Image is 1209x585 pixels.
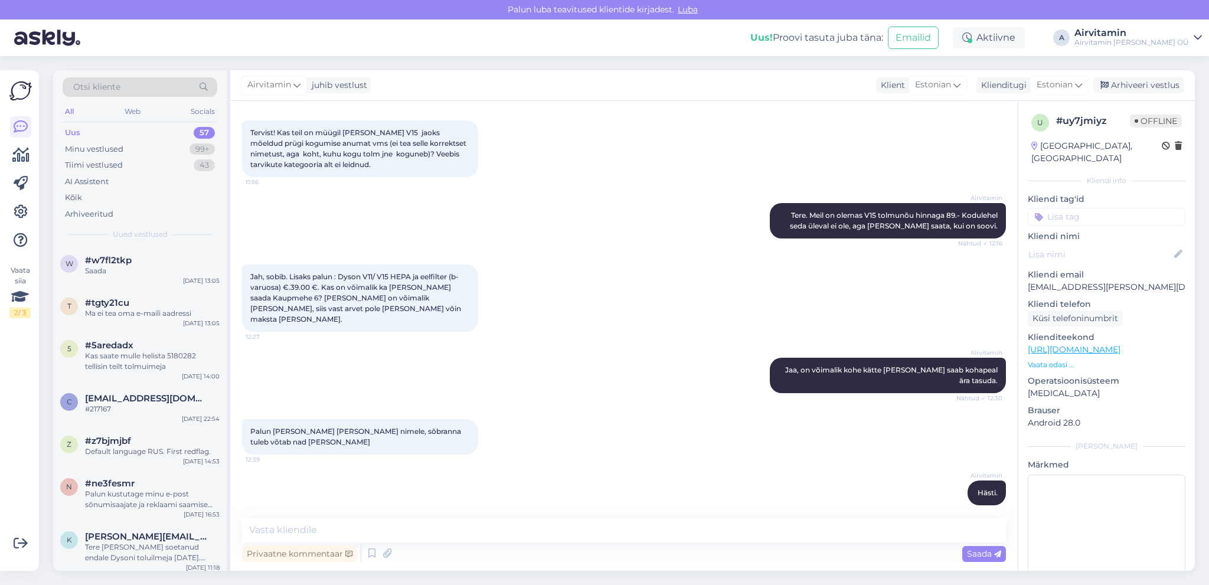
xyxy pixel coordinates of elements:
span: Airvitamin [247,79,291,91]
div: Küsi telefoninumbrit [1028,311,1123,326]
div: [DATE] 13:05 [183,319,220,328]
span: Tervist! Kas teil on müügil [PERSON_NAME] V15 jaoks mõeldud prügi kogumise anumat vms (ei tea sel... [250,128,468,169]
p: Kliendi tag'id [1028,193,1185,205]
a: [URL][DOMAIN_NAME] [1028,344,1120,355]
div: Kliendi info [1028,175,1185,186]
p: Kliendi nimi [1028,230,1185,243]
div: [DATE] 14:00 [182,372,220,381]
div: Arhiveeri vestlus [1093,77,1184,93]
p: Kliendi email [1028,269,1185,281]
div: 43 [194,159,215,171]
div: Minu vestlused [65,143,123,155]
span: Offline [1130,115,1182,128]
p: Kliendi telefon [1028,298,1185,311]
div: Airvitamin [PERSON_NAME] OÜ [1074,38,1189,47]
div: #217167 [85,404,220,414]
span: #w7fl2tkp [85,255,132,266]
p: Android 28.0 [1028,417,1185,429]
div: Vaata siia [9,265,31,318]
span: Jaa, on võimalik kohe kätte [PERSON_NAME] saab kohapeal ära tasuda. [785,365,999,385]
div: Tere [PERSON_NAME] soetanud endale Dysoni toluilmeja [DATE]. Viimasel ajal on hakanud masin tõrku... [85,542,220,563]
input: Lisa tag [1028,208,1185,225]
div: Uus [65,127,80,139]
span: w [66,259,73,268]
div: [DATE] 13:05 [183,276,220,285]
div: 57 [194,127,215,139]
span: k [67,535,72,544]
span: 12:40 [958,506,1002,515]
span: #tgty21cu [85,298,129,308]
div: Aktiivne [953,27,1025,48]
span: Estonian [1037,79,1073,91]
p: Operatsioonisüsteem [1028,375,1185,387]
div: Default language RUS. First redflag. [85,446,220,457]
span: #ne3fesmr [85,478,135,489]
img: Askly Logo [9,80,32,102]
div: 99+ [189,143,215,155]
div: Web [122,104,143,119]
span: Tere. Meil on olemas V15 tolmunõu hinnaga 89.- Kodulehel seda üleval ei ole, aga [PERSON_NAME] sa... [790,211,999,230]
div: Tiimi vestlused [65,159,123,171]
span: Estonian [915,79,951,91]
span: Uued vestlused [113,229,168,240]
span: Airvitamin [958,471,1002,480]
div: Socials [188,104,217,119]
div: [DATE] 22:54 [182,414,220,423]
div: # uy7jmiyz [1056,114,1130,128]
div: AI Assistent [65,176,109,188]
div: juhib vestlust [307,79,367,91]
button: Emailid [888,27,939,49]
p: [MEDICAL_DATA] [1028,387,1185,400]
div: Ma ei tea oma e-maili aadressi [85,308,220,319]
div: [GEOGRAPHIC_DATA], [GEOGRAPHIC_DATA] [1031,140,1162,165]
p: Brauser [1028,404,1185,417]
span: Jah, sobib. Lisaks palun : Dyson V11/ V15 HEPA ja eelfilter (b-varuosa) €.39.00 €. Kas on võimali... [250,272,463,323]
p: Vaata edasi ... [1028,360,1185,370]
span: Airvitamin [958,348,1002,357]
span: z [67,440,71,449]
span: #5aredadx [85,340,133,351]
span: c [67,397,72,406]
span: Saada [967,548,1001,559]
p: Märkmed [1028,459,1185,471]
div: [DATE] 14:53 [183,457,220,466]
div: Airvitamin [1074,28,1189,38]
span: 5 [67,344,71,353]
div: [PERSON_NAME] [1028,441,1185,452]
span: coolipreyly@hotmail.com [85,393,208,404]
div: [DATE] 11:18 [186,563,220,572]
div: Klient [876,79,905,91]
div: Kas saate mulle helista 5180282 tellisin teilt tolmuimeja [85,351,220,372]
span: Palun [PERSON_NAME] [PERSON_NAME] nimele, sõbranna tuleb võtab nad [PERSON_NAME] [250,427,463,446]
div: Kõik [65,192,82,204]
span: Nähtud ✓ 12:30 [956,394,1002,403]
div: Proovi tasuta juba täna: [750,31,883,45]
span: Hästi. [978,488,998,497]
div: All [63,104,76,119]
span: 12:39 [246,455,290,464]
div: 2 / 3 [9,308,31,318]
span: n [66,482,72,491]
div: Palun kustutage minu e-post sõnumisaajate ja reklaami saamise listist ära. Teeksin seda ise, aga ... [85,489,220,510]
div: Saada [85,266,220,276]
b: Uus! [750,32,773,43]
span: Otsi kliente [73,81,120,93]
span: Luba [674,4,701,15]
span: kevin.kaljumae@gmail.com [85,531,208,542]
a: AirvitaminAirvitamin [PERSON_NAME] OÜ [1074,28,1202,47]
span: u [1037,118,1043,127]
div: Privaatne kommentaar [242,546,357,562]
p: Klienditeekond [1028,331,1185,344]
span: t [67,302,71,311]
div: A [1053,30,1070,46]
span: 11:56 [246,178,290,187]
span: Airvitamin [958,194,1002,202]
p: [EMAIL_ADDRESS][PERSON_NAME][DOMAIN_NAME] [1028,281,1185,293]
input: Lisa nimi [1028,248,1172,261]
span: Nähtud ✓ 12:16 [958,239,1002,248]
div: Arhiveeritud [65,208,113,220]
span: 12:27 [246,332,290,341]
span: #z7bjmjbf [85,436,131,446]
div: Klienditugi [976,79,1027,91]
div: [DATE] 16:53 [184,510,220,519]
